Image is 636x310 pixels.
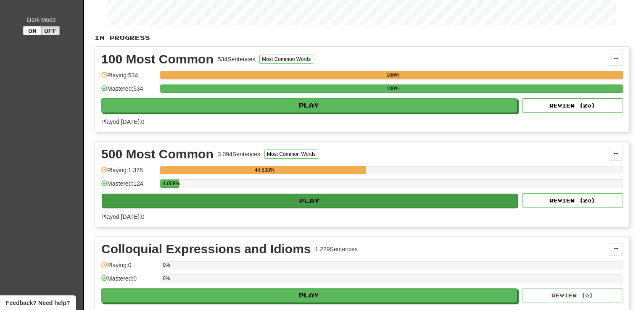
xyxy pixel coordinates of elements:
[522,193,623,208] button: Review (20)
[41,26,60,35] button: Off
[264,150,318,159] button: Most Common Words
[101,213,144,220] span: Played [DATE]: 0
[218,150,260,158] div: 3.094 Sentences
[6,299,70,307] span: Open feedback widget
[259,55,313,64] button: Most Common Words
[102,194,517,208] button: Play
[101,98,517,113] button: Play
[101,118,144,125] span: Played [DATE]: 0
[101,84,156,98] div: Mastered: 534
[315,245,357,253] div: 1.229 Sentences
[163,71,623,79] div: 100%
[101,71,156,85] div: Playing: 534
[163,179,179,188] div: 4.008%
[95,34,630,42] p: In Progress
[101,288,517,302] button: Play
[522,98,623,113] button: Review (20)
[101,166,156,180] div: Playing: 1.378
[6,16,77,24] div: Dark Mode
[101,243,311,255] div: Colloquial Expressions and Idioms
[101,53,214,66] div: 100 Most Common
[101,261,156,275] div: Playing: 0
[218,55,256,63] div: 534 Sentences
[163,84,623,93] div: 100%
[23,26,42,35] button: On
[522,288,623,302] button: Review (0)
[163,166,366,174] div: 44.538%
[101,148,214,160] div: 500 Most Common
[101,274,156,288] div: Mastered: 0
[101,179,156,193] div: Mastered: 124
